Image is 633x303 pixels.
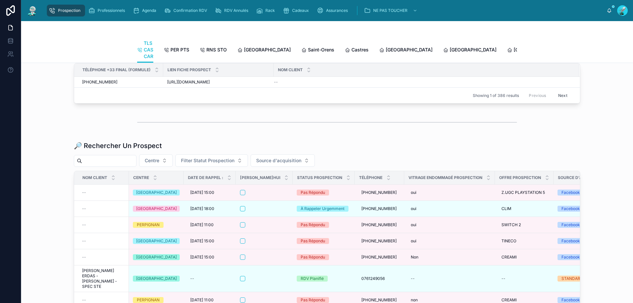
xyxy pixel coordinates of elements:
a: Professionnels [86,5,130,16]
span: [PHONE_NUMBER] [361,297,397,303]
a: [PHONE_NUMBER] [359,252,400,262]
a: Pas Répondu [297,238,351,244]
a: Prospection [47,5,85,16]
a: Facebook [558,190,614,196]
span: [DATE] 11:00 [190,222,214,227]
div: Facebook [561,254,580,260]
div: Pas Répondu [301,190,325,196]
a: RDV Annulés [213,5,253,16]
span: NE PAS TOUCHER [373,8,407,13]
a: Rack [254,5,280,16]
span: -- [82,255,86,260]
span: [URL][DOMAIN_NAME] [167,79,210,85]
span: CLIM [501,206,511,211]
span: Nom Client [278,67,303,73]
a: Facebook [558,254,614,260]
div: [GEOGRAPHIC_DATA] [136,276,177,282]
a: -- [82,222,125,227]
a: Agenda [131,5,161,16]
a: Z.UGC PLAYSTATION 5 [499,187,550,198]
a: STANDARD [558,276,614,282]
span: -- [82,222,86,227]
a: -- [82,238,125,244]
span: Cadeaux [292,8,309,13]
div: RDV Planifié [301,276,324,282]
a: [DATE] 15:00 [188,252,232,262]
a: Cadeaux [281,5,314,16]
a: Facebook [558,297,614,303]
a: -- [499,273,550,284]
a: Confirmation RDV [162,5,212,16]
span: Source d'acquisition [558,175,605,180]
div: Facebook [561,297,580,303]
a: -- [82,190,125,195]
span: Non [411,255,418,260]
span: oui [411,222,416,227]
span: [PHONE_NUMBER] [361,238,397,244]
button: Select Button [139,154,173,167]
a: -- [408,273,491,284]
span: [PHONE_NUMBER] [361,206,397,211]
a: [DATE] 15:00 [188,236,232,246]
a: [GEOGRAPHIC_DATA] [133,190,180,196]
a: [GEOGRAPHIC_DATA] [133,238,180,244]
a: PERPIGNAN [133,222,180,228]
div: Facebook [561,238,580,244]
span: -- [274,79,278,85]
button: Select Button [251,154,315,167]
span: SWITCH 2 [501,222,521,227]
span: [PHONE_NUMBER] [361,255,397,260]
a: CREAMI [499,252,550,262]
span: Filter Statut Prospection [181,157,234,164]
a: Facebook [558,222,614,228]
span: Téléphone [359,175,382,180]
span: [PERSON_NAME] ERDAS - [PERSON_NAME] - SPEC STE [82,268,125,289]
a: [PHONE_NUMBER] [359,203,400,214]
span: Status Prospection [297,175,342,180]
span: [GEOGRAPHIC_DATA] [450,46,497,53]
div: -- [411,276,415,281]
span: [PHONE_NUMBER] [361,222,397,227]
span: Saint-Orens [308,46,334,53]
span: non [411,297,418,303]
a: [GEOGRAPHIC_DATA] [507,44,560,57]
img: App logo [26,5,38,16]
span: oui [411,190,416,195]
a: oui [408,203,491,214]
div: [GEOGRAPHIC_DATA] [136,190,177,196]
a: PER PTS [164,44,189,57]
a: 0761249056 [359,273,400,284]
span: Rack [265,8,275,13]
a: [PHONE_NUMBER] [359,236,400,246]
span: RDV Annulés [224,8,248,13]
a: Pas Répondu [297,297,351,303]
button: Select Button [175,154,248,167]
a: [URL][DOMAIN_NAME] [167,79,270,85]
div: Pas Répondu [301,222,325,228]
a: À Rappeler Urgemment [297,206,351,212]
span: [GEOGRAPHIC_DATA] [514,46,560,53]
div: Facebook [561,190,580,196]
span: Agenda [142,8,156,13]
span: -- [82,238,86,244]
span: Prospection [58,8,80,13]
div: -- [190,276,194,281]
span: Showing 1 of 386 results [473,93,519,98]
a: [GEOGRAPHIC_DATA] [443,44,497,57]
a: [DATE] 18:00 [188,203,232,214]
a: -- [82,255,125,260]
h1: 🔎 Rechercher Un Prospect [74,141,162,150]
a: oui [408,236,491,246]
a: TINECO [499,236,550,246]
a: Saint-Orens [301,44,334,57]
span: 0761249056 [361,276,385,281]
a: SWITCH 2 [499,220,550,230]
span: PER PTS [170,46,189,53]
span: [DATE] 11:00 [190,297,214,303]
span: Centre [145,157,159,164]
a: [PHONE_NUMBER] [359,187,400,198]
a: -- [82,297,125,303]
div: [GEOGRAPHIC_DATA] [136,206,177,212]
span: [DATE] 15:00 [190,190,214,195]
a: [DATE] 15:00 [188,187,232,198]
